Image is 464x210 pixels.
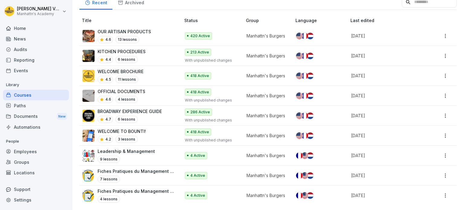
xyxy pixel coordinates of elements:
img: us.svg [301,192,308,199]
a: Home [3,23,69,34]
p: WELCOME BROCHURE [98,68,143,75]
div: New [57,113,67,120]
div: Support [3,184,69,195]
a: Employees [3,146,69,157]
p: Fiches Pratiques du Management Individuel [98,168,175,174]
p: [DATE] [351,152,422,159]
p: Language [295,17,348,24]
p: Manhattn's Burgers [246,172,286,179]
a: DocumentsNew [3,111,69,122]
a: Audits [3,44,69,55]
img: nl.svg [307,132,314,139]
p: 4 Active [190,173,205,178]
p: [DATE] [351,53,422,59]
p: 418 Active [190,129,209,135]
p: Manhattn's Burgers [246,73,286,79]
a: Reporting [3,55,69,65]
p: [DATE] [351,132,422,139]
img: cg5lo66e1g15nr59ub5pszec.png [82,50,95,62]
p: [PERSON_NAME] Vanderbeken [17,6,61,11]
p: Fiches Pratiques du Management Collectif [98,188,175,194]
img: us.svg [301,172,308,179]
p: 6 lessons [115,116,138,123]
img: gy0icjias71v1kyou55ykve2.png [82,170,95,182]
p: 4 lessons [115,96,138,103]
img: fr.svg [301,132,308,139]
img: nl.svg [307,73,314,79]
p: KITCHEN PROCEDURES [98,48,146,55]
img: ejac0nauwq8k5t72z492sf9q.png [82,90,95,102]
p: [DATE] [351,33,422,39]
p: 4.6 [105,37,111,42]
p: Title [82,17,182,24]
p: 9 lessons [98,156,120,163]
p: 4 lessons [98,195,120,203]
div: Documents [3,111,69,122]
p: 4.4 [105,57,111,62]
img: fr.svg [296,152,303,159]
p: [DATE] [351,92,422,99]
img: nl.svg [307,112,314,119]
img: nl.svg [307,33,314,39]
img: fr.svg [301,33,308,39]
img: fr.svg [301,73,308,79]
a: Courses [3,90,69,100]
p: 4.7 [105,117,111,122]
img: us.svg [296,73,303,79]
p: 420 Active [190,33,210,39]
p: Manhattn's Burgers [246,112,286,119]
img: nl.svg [307,152,314,159]
img: us.svg [296,33,303,39]
p: 4.2 [105,137,111,142]
p: Manhattn's Burgers [246,92,286,99]
img: hm1d8mjyoy3ei8rvq6pjap3c.png [82,130,95,142]
img: m5os3g31qv4yrwr27cnhnia0.png [82,150,95,162]
div: Paths [3,100,69,111]
p: 13 lessons [115,36,139,43]
p: 4.6 [105,97,111,102]
img: nl.svg [307,92,314,99]
p: [DATE] [351,112,422,119]
a: Automations [3,122,69,132]
img: fr.svg [301,53,308,59]
img: us.svg [301,152,308,159]
p: With unpublished changes [185,137,236,143]
div: Groups [3,157,69,167]
p: Manhattn's Burgers [246,152,286,159]
a: News [3,34,69,44]
img: g13ofhbnvnkja93or8f2wu04.png [82,110,95,122]
p: With unpublished changes [185,118,236,123]
p: WELCOME TO BOUNTI! [98,128,146,134]
a: Events [3,65,69,76]
p: 286 Active [190,109,210,115]
img: nl.svg [307,192,314,199]
p: Status [184,17,243,24]
p: 6 lessons [115,56,138,63]
p: Manhattn's Burgers [246,132,286,139]
p: Manhattn's Burgers [246,33,286,39]
p: Manhattn's Academy [17,12,61,16]
p: [DATE] [351,73,422,79]
p: [DATE] [351,192,422,199]
p: 11 lessons [115,76,138,83]
p: OFFICIAL DOCUMENTS [98,88,145,95]
img: b6xamxhvf3oim249scwp8rtl.png [82,30,95,42]
img: us.svg [296,112,303,119]
div: Settings [3,195,69,205]
img: us.svg [296,53,303,59]
p: Last edited [350,17,430,24]
p: 4 Active [190,153,205,158]
p: Leadership & Management [98,148,155,154]
div: Locations [3,167,69,178]
p: With unpublished changes [185,98,236,103]
img: fr.svg [296,172,303,179]
img: fr.svg [301,112,308,119]
p: Manhattn's Burgers [246,192,286,199]
img: itrinmqjitsgumr2qpfbq6g6.png [82,189,95,202]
